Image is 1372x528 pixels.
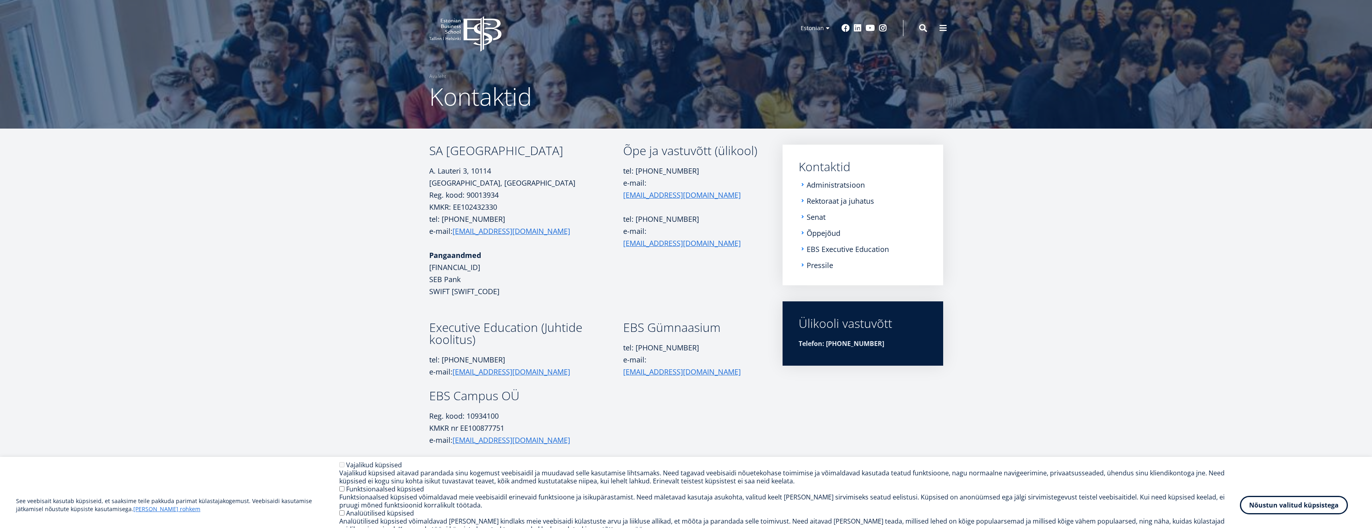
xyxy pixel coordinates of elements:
p: e-mail: [623,225,759,249]
p: tel: [PHONE_NUMBER] [623,213,759,225]
p: tel: [PHONE_NUMBER] e-mail: [623,165,759,201]
label: Analüütilised küpsised [346,509,414,518]
p: [FINANCIAL_ID] SEB Pank SWIFT [SWIFT_CODE] [429,249,623,297]
span: Kontaktid [429,80,532,113]
a: [EMAIL_ADDRESS][DOMAIN_NAME] [453,366,570,378]
strong: Telefon: [PHONE_NUMBER] [799,339,884,348]
p: KMKR nr EE100877751 [429,422,623,434]
h3: Executive Education (Juhtide koolitus) [429,321,623,346]
p: tel: [PHONE_NUMBER] e-mail: [429,354,623,378]
a: [EMAIL_ADDRESS][DOMAIN_NAME] [623,237,741,249]
h3: SA [GEOGRAPHIC_DATA] [429,145,623,157]
h3: Õpe ja vastuvõtt (ülikool) [623,145,759,157]
a: [EMAIL_ADDRESS][DOMAIN_NAME] [453,434,570,446]
label: Funktsionaalsed küpsised [346,485,424,493]
div: Ülikooli vastuvõtt [799,317,927,329]
a: Administratsioon [807,181,865,189]
a: Avaleht [429,72,446,80]
a: Rektoraat ja juhatus [807,197,874,205]
div: Vajalikud küpsised aitavad parandada sinu kogemust veebisaidil ja muudavad selle kasutamise lihts... [339,469,1240,485]
a: Linkedin [854,24,862,32]
p: A. Lauteri 3, 10114 [GEOGRAPHIC_DATA], [GEOGRAPHIC_DATA] Reg. kood: 90013934 [429,165,623,201]
p: Reg. kood: 10934100 [429,410,623,422]
h3: EBS Campus OÜ [429,390,623,402]
p: e-mail: [429,434,623,446]
p: KMKR: EE102432330 [429,201,623,213]
h3: EBS Gümnaasium [623,321,759,334]
a: [EMAIL_ADDRESS][DOMAIN_NAME] [623,366,741,378]
p: tel: [PHONE_NUMBER] e-mail: [429,213,623,237]
a: Kontaktid [799,161,927,173]
a: Youtube [866,24,875,32]
label: Vajalikud küpsised [346,460,402,469]
a: Senat [807,213,826,221]
div: Funktsionaalsed küpsised võimaldavad meie veebisaidil erinevaid funktsioone ja isikupärastamist. ... [339,493,1240,509]
a: [EMAIL_ADDRESS][DOMAIN_NAME] [453,225,570,237]
a: [PERSON_NAME] rohkem [133,505,200,513]
a: EBS Executive Education [807,245,889,253]
p: tel: [PHONE_NUMBER] e-mail: [623,342,759,378]
a: Pressile [807,261,833,269]
p: See veebisait kasutab küpsiseid, et saaksime teile pakkuda parimat külastajakogemust. Veebisaidi ... [16,497,339,513]
button: Nõustun valitud küpsistega [1240,496,1348,514]
a: Instagram [879,24,887,32]
a: [EMAIL_ADDRESS][DOMAIN_NAME] [623,189,741,201]
strong: Pangaandmed [429,250,481,260]
a: Õppejõud [807,229,840,237]
a: Facebook [842,24,850,32]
